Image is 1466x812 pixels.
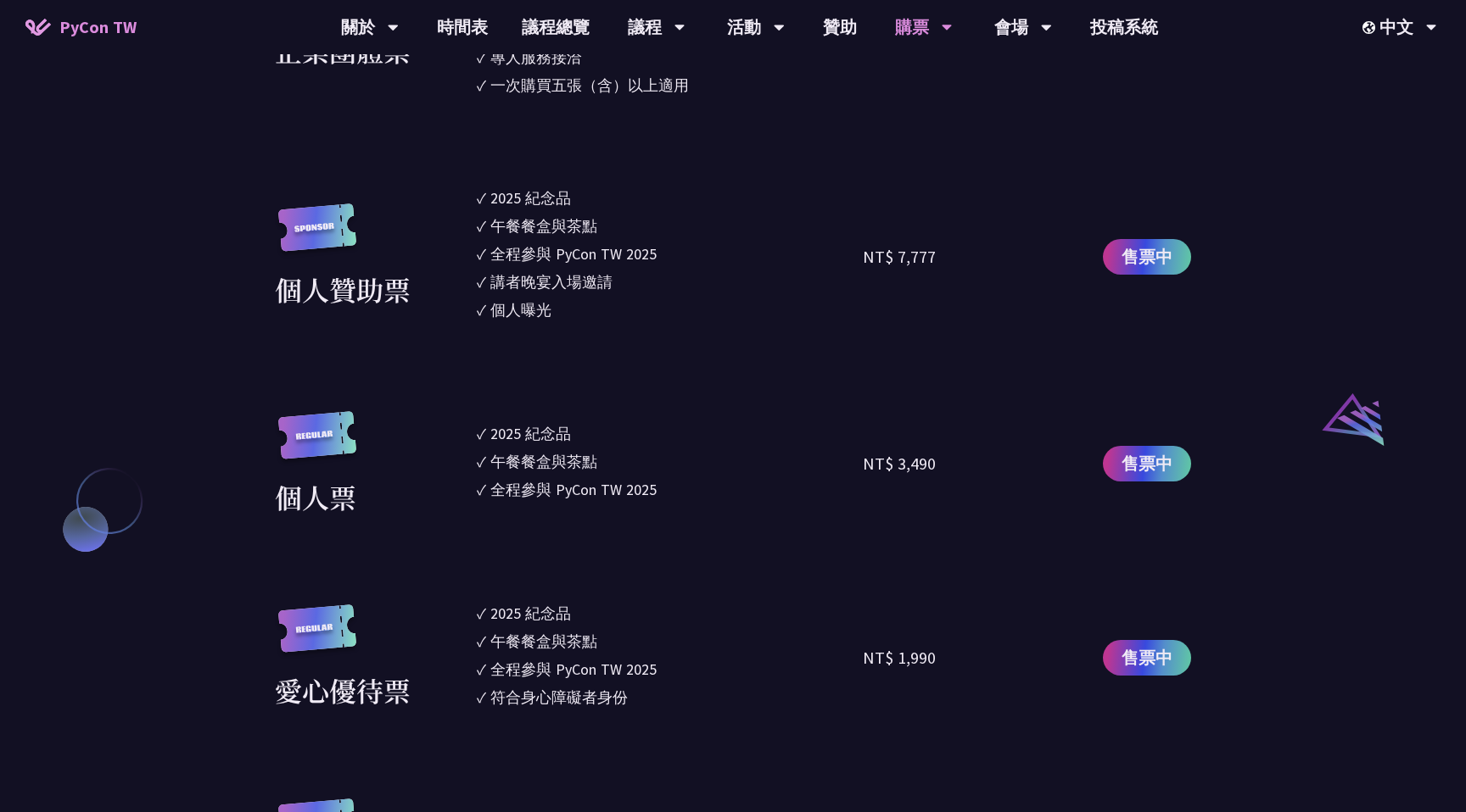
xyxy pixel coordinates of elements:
li: ✓ [477,214,863,237]
div: 全程參與 PyCon TW 2025 [490,242,657,265]
div: 全程參與 PyCon TW 2025 [490,478,657,501]
div: 午餐餐盒與茶點 [490,214,597,237]
li: ✓ [477,602,863,625]
img: regular.8f272d9.svg [275,604,360,670]
a: PyCon TW [8,6,154,48]
li: ✓ [477,298,863,321]
div: NT$ 3,490 [863,451,936,476]
div: 專人服務接洽 [490,46,582,69]
div: 個人曝光 [490,298,551,321]
img: Locale Icon [1362,21,1379,34]
div: 愛心優待票 [275,670,411,710]
div: 午餐餐盒與茶點 [490,630,597,653]
a: 售票中 [1103,446,1191,481]
li: ✓ [477,242,863,265]
span: 售票中 [1122,645,1172,670]
li: ✓ [477,658,863,681]
div: 午餐餐盒與茶點 [490,450,597,473]
a: 售票中 [1103,640,1191,676]
li: ✓ [477,46,863,69]
div: 個人贊助票 [275,269,411,309]
li: ✓ [477,630,863,653]
img: Home icon of PyCon TW 2025 [25,19,51,36]
div: 2025 紀念品 [490,422,571,445]
div: NT$ 1,990 [863,645,936,670]
li: ✓ [477,478,863,501]
div: 一次購買五張（含）以上適用 [490,74,689,97]
a: 售票中 [1103,239,1191,275]
li: ✓ [477,270,863,293]
div: 全程參與 PyCon TW 2025 [490,658,657,681]
div: NT$ 7,777 [863,244,936,270]
span: 售票中 [1122,451,1172,476]
li: ✓ [477,450,863,473]
img: regular.8f272d9.svg [275,411,360,476]
img: sponsor.43e6a3a.svg [275,203,360,269]
div: 個人票 [275,476,356,517]
span: PyCon TW [59,14,137,40]
div: 符合身心障礙者身份 [490,686,628,709]
div: 2025 紀念品 [490,602,571,625]
li: ✓ [477,74,863,97]
div: 2025 紀念品 [490,186,571,209]
span: 售票中 [1122,244,1172,270]
li: ✓ [477,186,863,209]
li: ✓ [477,686,863,709]
div: 講者晚宴入場邀請 [490,270,613,293]
li: ✓ [477,422,863,445]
